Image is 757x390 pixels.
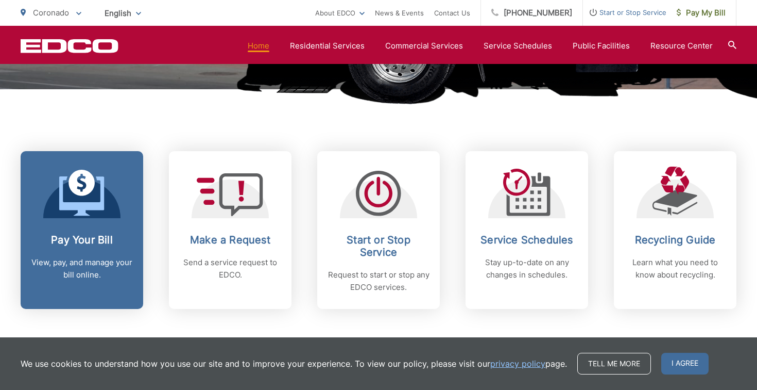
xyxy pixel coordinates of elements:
a: Make a Request Send a service request to EDCO. [169,151,291,309]
h2: Start or Stop Service [328,234,429,258]
a: Pay Your Bill View, pay, and manage your bill online. [21,151,143,309]
p: Learn what you need to know about recycling. [624,256,726,281]
a: privacy policy [490,358,545,370]
h2: Service Schedules [476,234,578,246]
p: View, pay, and manage your bill online. [31,256,133,281]
h2: Make a Request [179,234,281,246]
a: Recycling Guide Learn what you need to know about recycling. [614,151,736,309]
a: About EDCO [315,7,365,19]
a: News & Events [375,7,424,19]
a: Home [248,40,269,52]
p: Request to start or stop any EDCO services. [328,269,429,294]
a: Commercial Services [385,40,463,52]
span: I agree [661,353,709,375]
h2: Recycling Guide [624,234,726,246]
a: Residential Services [290,40,365,52]
a: Resource Center [650,40,713,52]
a: Contact Us [434,7,470,19]
a: EDCD logo. Return to the homepage. [21,39,118,53]
a: Tell me more [577,353,651,375]
a: Service Schedules [484,40,552,52]
p: Send a service request to EDCO. [179,256,281,281]
h2: Pay Your Bill [31,234,133,246]
p: Stay up-to-date on any changes in schedules. [476,256,578,281]
a: Public Facilities [573,40,630,52]
p: We use cookies to understand how you use our site and to improve your experience. To view our pol... [21,358,567,370]
span: Pay My Bill [677,7,726,19]
span: English [97,4,149,22]
span: Coronado [33,8,69,18]
a: Service Schedules Stay up-to-date on any changes in schedules. [466,151,588,309]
